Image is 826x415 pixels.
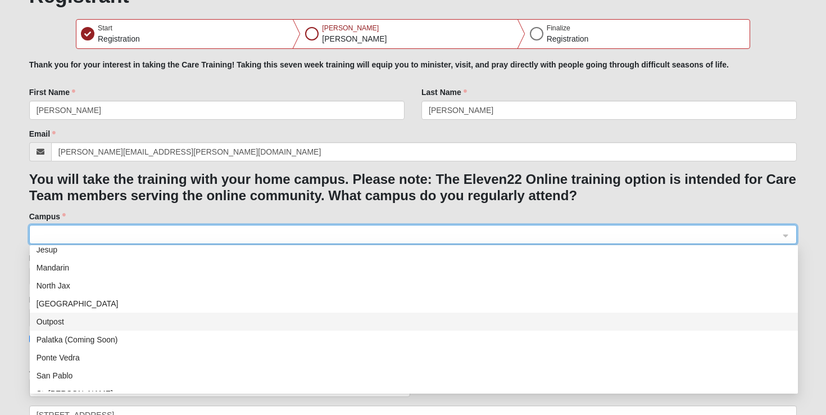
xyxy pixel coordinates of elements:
p: [PERSON_NAME] [322,33,387,45]
label: Please select the campus where you will take the training. [29,252,251,264]
div: Orange Park [30,295,798,313]
div: Jesup [37,243,791,256]
div: Ponte Vedra [30,349,798,367]
span: Finalize [547,24,570,32]
div: North Jax [37,279,791,292]
h5: Thank you for your interest in taking the Care Training! Taking this seven week training will equ... [29,60,797,70]
div: St. Johns [30,385,798,403]
div: Mandarin [37,261,791,274]
div: Jesup [30,241,798,259]
div: [GEOGRAPHIC_DATA] [37,297,791,310]
label: Campus [29,211,66,222]
p: Registration [547,33,589,45]
div: Outpost [30,313,798,331]
div: San Pablo [30,367,798,385]
input: Give your consent to receive SMS messages by simply checking the box. [29,335,37,342]
p: Registration [98,33,140,45]
label: First Name [29,87,75,98]
div: St. [PERSON_NAME] [37,387,791,400]
h3: You will take the training with your home campus. Please note: The Eleven22 Online training optio... [29,172,797,204]
div: Ponte Vedra [37,351,791,364]
div: Palatka (Coming Soon) [30,331,798,349]
label: Last Name [421,87,467,98]
span: Start [98,24,112,32]
label: Email [29,128,56,139]
div: Palatka (Coming Soon) [37,333,791,346]
div: San Pablo [37,369,791,382]
div: Outpost [37,315,791,328]
div: Mandarin [30,259,798,277]
div: North Jax [30,277,798,295]
label: Address [29,364,61,375]
label: Mobile Phone [29,294,86,305]
span: [PERSON_NAME] [322,24,379,32]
